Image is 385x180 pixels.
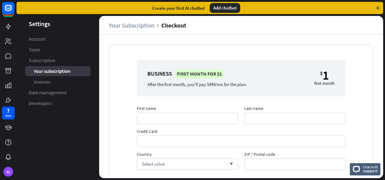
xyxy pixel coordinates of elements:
[226,162,233,166] i: arrow_down
[25,98,91,108] a: Developers
[34,68,70,74] span: Your subscription
[29,36,46,42] span: Account
[109,22,161,29] a: Your Subscription
[5,2,23,21] button: Open LiveChat chat widget
[244,159,346,170] input: ZIP / Postal code
[314,81,335,86] div: first month
[29,57,55,64] span: Subscription
[137,129,346,136] span: Credit Card
[29,47,40,53] span: Team
[175,69,224,78] div: First month for $1
[17,20,99,28] header: Settings
[320,70,323,81] small: $
[7,108,10,114] div: 7
[137,106,238,113] span: First name
[148,69,247,78] div: Business
[137,152,238,159] span: Country
[323,70,329,81] div: 1
[29,89,66,96] span: Data management
[148,81,247,87] div: After the first month, you'll pay $499/mo for the plan.
[152,5,205,11] div: Create your first AI chatbot
[161,22,186,29] div: Checkout
[25,45,91,55] a: Team
[363,168,378,174] span: support
[244,152,346,159] span: ZIP / Postal code
[2,107,15,119] a: 7 days
[25,34,91,44] a: Account
[25,77,91,87] a: Invoices
[141,136,341,147] iframe: Billing information
[5,114,11,118] div: days
[3,167,13,177] div: KL
[34,79,50,85] span: Invoices
[142,161,165,167] span: Select value
[137,113,238,124] input: First name
[363,164,378,170] span: Chat with
[25,55,91,66] a: Subscription
[244,106,346,113] span: Last name
[29,100,52,107] span: Developers
[210,3,240,13] div: Add chatbot
[25,88,91,98] a: Data management
[244,113,346,124] input: Last name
